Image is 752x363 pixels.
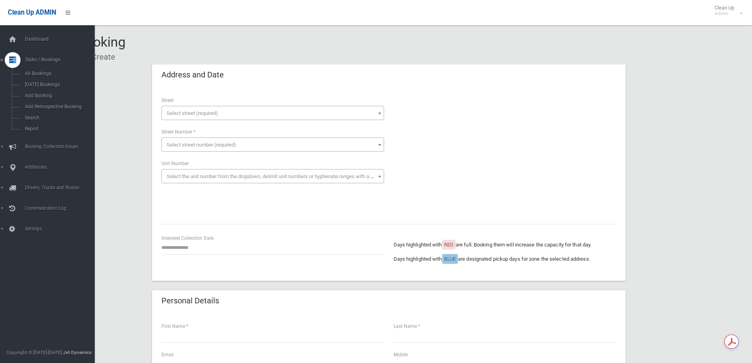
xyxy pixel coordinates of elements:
span: Dashboard [23,36,101,42]
span: Report [23,126,94,132]
span: [DATE] Bookings [23,82,94,87]
small: Admin [714,11,734,17]
span: Communication Log [23,205,101,211]
header: Personal Details [152,293,229,308]
span: Tasks / Bookings [23,57,101,62]
span: Add Retrospective Booking [23,104,94,109]
header: Address and Date [152,67,233,83]
strong: Jet Dynamics [63,350,92,355]
span: RED [444,242,454,248]
span: Select street number (required) [167,142,236,148]
li: Create [86,50,115,64]
span: Booking Collection Issues [23,144,101,149]
span: Search [23,115,94,120]
span: Add Booking [23,93,94,98]
span: Select the unit number from the dropdown, delimit unit numbers or hyphenate ranges with a comma [167,173,387,179]
span: Copyright © [DATE]-[DATE] [6,350,62,355]
span: Clean Up ADMIN [8,9,56,16]
p: Days highlighted with are full. Booking them will increase the capacity for that day. [394,240,616,250]
span: BLUE [444,256,456,262]
span: Drivers, Trucks and Routes [23,185,101,190]
span: Clean Up [711,5,742,17]
span: Settings [23,226,101,231]
span: Select street (required) [167,110,218,116]
span: Addresses [23,164,101,170]
p: Days highlighted with are designated pickup days for zone the selected address. [394,254,616,264]
span: All Bookings [23,71,94,76]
